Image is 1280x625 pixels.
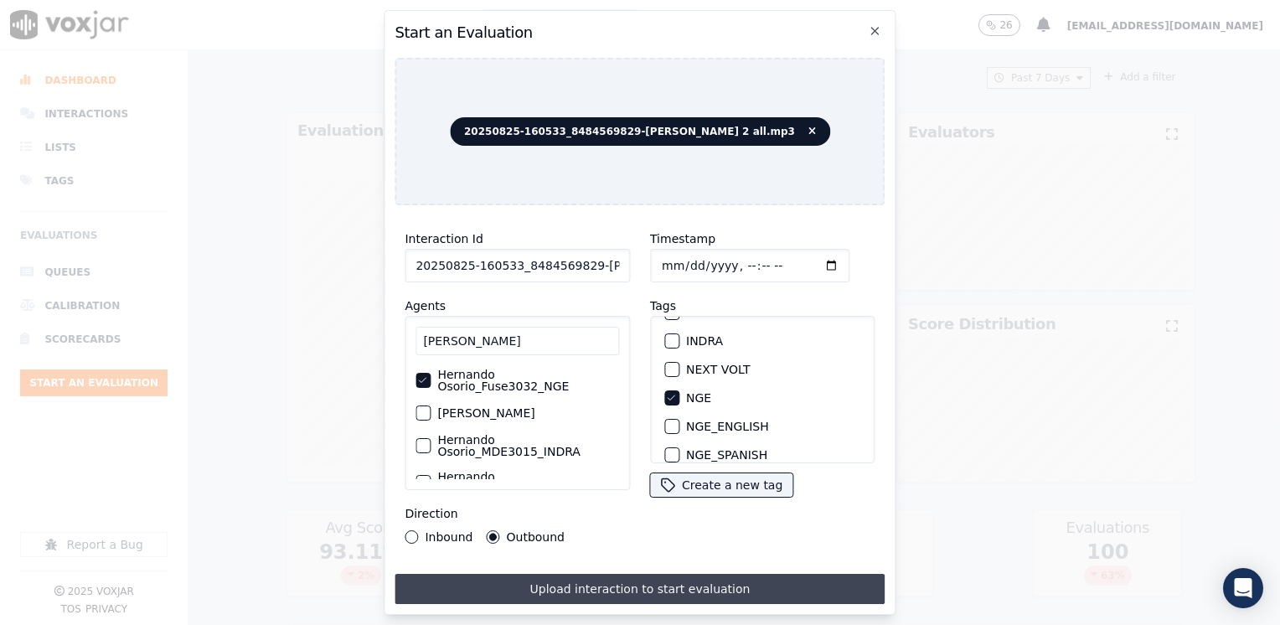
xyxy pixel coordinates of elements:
[650,232,715,245] label: Timestamp
[437,471,621,494] label: Hernando Osorio_NWFG7007_RUSHMORE
[686,421,769,432] label: NGE_ENGLISH
[405,299,446,312] label: Agents
[650,473,792,497] button: Create a new tag
[686,335,723,347] label: INDRA
[686,364,750,375] label: NEXT VOLT
[437,434,619,457] label: Hernando Osorio_MDE3015_INDRA
[507,531,565,543] label: Outbound
[405,507,457,520] label: Direction
[405,249,630,282] input: reference id, file name, etc
[1223,568,1263,608] div: Open Intercom Messenger
[686,449,767,461] label: NGE_SPANISH
[395,21,885,44] h2: Start an Evaluation
[405,232,483,245] label: Interaction Id
[437,407,534,419] label: [PERSON_NAME]
[686,392,711,404] label: NGE
[395,574,885,604] button: Upload interaction to start evaluation
[450,117,830,146] span: 20250825-160533_8484569829-[PERSON_NAME] 2 all.mp3
[686,307,780,318] label: ELECTRA SPARK
[425,531,472,543] label: Inbound
[415,327,619,355] input: Search Agents...
[650,299,676,312] label: Tags
[437,369,619,392] label: Hernando Osorio_Fuse3032_NGE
